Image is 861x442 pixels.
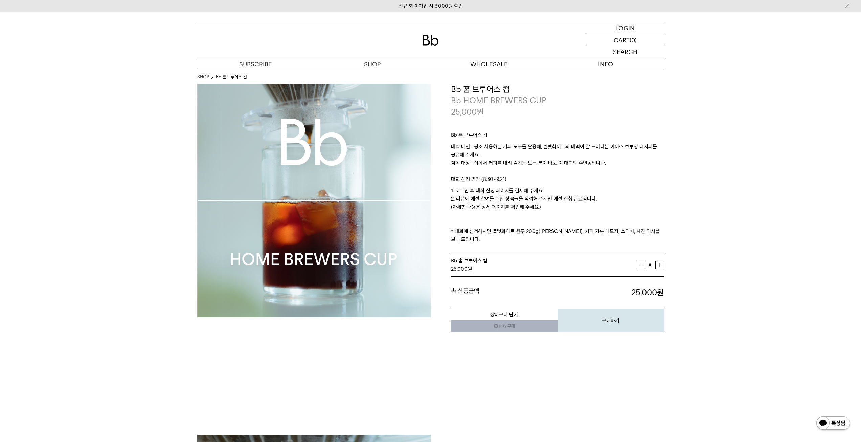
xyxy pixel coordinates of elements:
[451,320,558,332] a: 새창
[451,309,558,320] button: 장바구니 담기
[431,58,547,70] p: WHOLESALE
[314,58,431,70] a: SHOP
[547,58,664,70] p: INFO
[451,106,484,118] p: 25,000
[451,84,664,95] h3: Bb 홈 브루어스 컵
[451,265,637,273] div: 원
[451,266,468,272] strong: 25,000
[451,258,488,264] span: Bb 홈 브루어스 컵
[451,143,664,175] p: 대회 미션 : 평소 사용하는 커피 도구를 활용해, 벨벳화이트의 매력이 잘 드러나는 아이스 브루잉 레시피를 공유해 주세요. 참여 대상 : 집에서 커피를 내려 즐기는 모든 분이 ...
[216,73,247,80] li: Bb 홈 브루어스 컵
[197,58,314,70] a: SUBSCRIBE
[558,309,664,332] button: 구매하기
[451,287,558,298] dt: 총 상품금액
[613,46,637,58] p: SEARCH
[586,22,664,34] a: LOGIN
[655,261,663,269] button: 증가
[451,187,664,244] p: 1. 로그인 후 대회 신청 페이지를 결제해 주세요. 2. 리뷰에 예선 참여를 위한 항목들을 작성해 주시면 예선 신청 완료입니다. (자세한 내용은 상세 페이지를 확인해 주세요....
[637,261,645,269] button: 감소
[816,416,851,432] img: 카카오톡 채널 1:1 채팅 버튼
[197,84,431,317] img: Bb 홈 브루어스 컵
[399,3,463,9] a: 신규 회원 가입 시 3,000원 할인
[630,34,637,46] p: (0)
[586,34,664,46] a: CART (0)
[614,34,630,46] p: CART
[615,22,635,34] p: LOGIN
[197,73,209,80] a: SHOP
[423,35,439,46] img: 로고
[657,288,664,297] b: 원
[451,131,664,143] p: Bb 홈 브루어스 컵
[631,288,664,297] strong: 25,000
[451,175,664,187] p: 대회 신청 방법 (8.30~9.21)
[451,95,664,106] p: Bb HOME BREWERS CUP
[477,107,484,117] span: 원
